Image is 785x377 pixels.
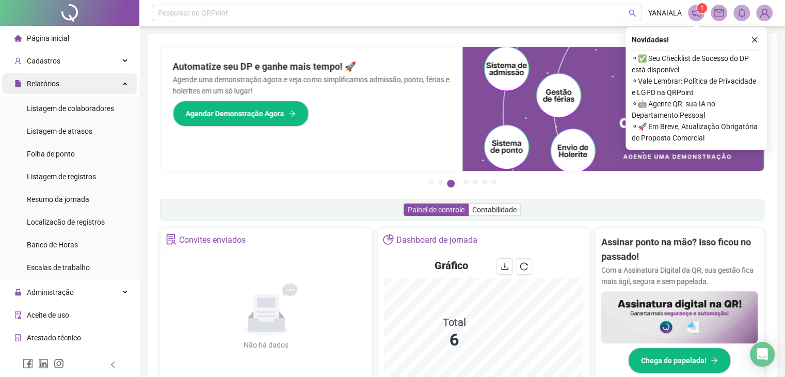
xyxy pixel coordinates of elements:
span: arrow-right [711,357,718,364]
div: Convites enviados [179,231,246,249]
span: linkedin [38,358,49,369]
span: Chega de papelada! [641,355,707,366]
span: Banco de Horas [27,241,78,249]
button: 7 [491,180,496,185]
span: ⚬ Vale Lembrar: Política de Privacidade e LGPD na QRPoint [632,75,761,98]
span: Aceite de uso [27,311,69,319]
span: Agendar Demonstração Agora [186,108,284,119]
div: Dashboard de jornada [396,231,477,249]
span: download [501,262,509,271]
p: Agende uma demonstração agora e veja como simplificamos admissão, ponto, férias e holerites em um... [173,74,450,97]
button: Chega de papelada! [628,348,731,373]
span: Contabilidade [472,206,517,214]
span: solution [166,234,177,245]
button: 2 [438,180,443,185]
span: search [629,9,636,17]
span: Escalas de trabalho [27,263,90,272]
img: banner%2F02c71560-61a6-44d4-94b9-c8ab97240462.png [601,291,758,343]
span: Folha de ponto [27,150,75,158]
span: Painel de controle [408,206,464,214]
span: Administração [27,288,74,296]
span: file [14,80,22,87]
span: close [751,36,758,43]
span: lock [14,289,22,296]
h2: Automatize seu DP e ganhe mais tempo! 🚀 [173,59,450,74]
button: 5 [473,180,478,185]
span: reload [520,262,528,271]
span: Listagem de atrasos [27,127,92,135]
span: Atestado técnico [27,334,81,342]
span: left [109,361,117,368]
span: ⚬ 🤖 Agente QR: sua IA no Departamento Pessoal [632,98,761,121]
button: 3 [447,180,455,187]
span: notification [692,8,701,18]
h4: Gráfico [435,258,468,273]
span: Página inicial [27,34,69,42]
button: 1 [428,180,434,185]
span: facebook [23,358,33,369]
span: bell [737,8,746,18]
span: ⚬ 🚀 Em Breve, Atualização Obrigatória de Proposta Comercial [632,121,761,144]
span: solution [14,334,22,341]
div: Open Intercom Messenger [750,342,775,367]
img: 90076 [757,5,772,21]
button: 6 [482,180,487,185]
span: Localização de registros [27,218,105,226]
span: pie-chart [383,234,394,245]
span: Relatórios [27,80,59,88]
span: arrow-right [289,110,296,117]
sup: 1 [697,3,707,13]
span: user-add [14,57,22,65]
span: home [14,35,22,42]
img: banner%2Fd57e337e-a0d3-4837-9615-f134fc33a8e6.png [462,47,764,171]
button: Agendar Demonstração Agora [173,101,309,127]
span: Resumo da jornada [27,195,89,203]
button: 4 [463,180,469,185]
span: ⚬ ✅ Seu Checklist de Sucesso do DP está disponível [632,53,761,75]
p: Com a Assinatura Digital da QR, sua gestão fica mais ágil, segura e sem papelada. [601,264,758,287]
span: Novidades ! [632,34,669,45]
span: instagram [54,358,64,369]
div: Não há dados [219,339,314,351]
span: 1 [700,5,704,12]
span: Cadastros [27,57,60,65]
span: YANAIALA [648,7,682,19]
h2: Assinar ponto na mão? Isso ficou no passado! [601,235,758,264]
span: audit [14,311,22,319]
span: Listagem de registros [27,172,96,181]
span: mail [714,8,724,18]
span: Listagem de colaboradores [27,104,114,113]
